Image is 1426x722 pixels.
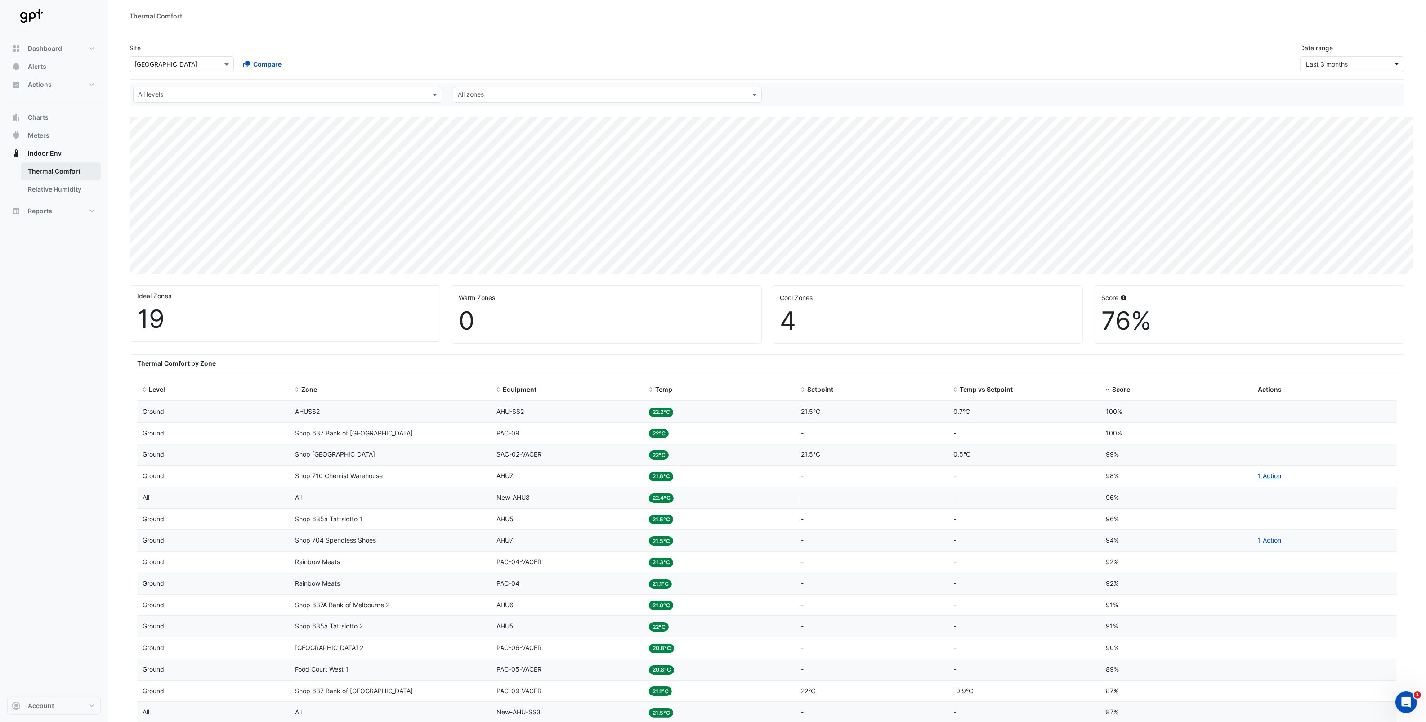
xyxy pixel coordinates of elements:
[1106,515,1119,523] span: 96%
[808,386,834,393] span: Setpoint
[295,665,349,673] span: Food Court West 1
[801,472,804,480] span: -
[28,62,46,71] span: Alerts
[12,44,21,53] app-icon: Dashboard
[1395,691,1417,713] iframe: Intercom live chat
[7,58,101,76] button: Alerts
[649,408,674,417] span: 22.2°C
[459,293,754,302] div: Warm Zones
[1106,644,1119,651] span: 90%
[649,493,674,503] span: 22.4°C
[801,601,804,609] span: -
[295,472,383,480] span: Shop 710 Chemist Warehouse
[953,429,956,437] span: -
[1258,472,1281,480] a: 1 Action
[496,450,541,458] span: SAC-02-VACER
[28,80,52,89] span: Actions
[253,59,282,69] span: Compare
[649,515,674,524] span: 21.5°C
[7,40,101,58] button: Dashboard
[21,162,101,180] a: Thermal Comfort
[295,429,413,437] span: Shop 637 Bank of Melbourne
[149,386,165,393] span: Level
[12,62,21,71] app-icon: Alerts
[953,665,956,673] span: -
[28,206,52,215] span: Reports
[12,113,21,122] app-icon: Charts
[1106,687,1118,695] span: 87%
[780,306,1076,336] div: 4
[1106,558,1118,565] span: 92%
[655,386,672,393] span: Temp
[456,90,484,101] div: All zones
[953,601,956,609] span: -
[953,579,956,587] span: -
[496,536,513,544] span: AHU7
[1300,43,1333,53] label: Date range
[295,579,340,587] span: Rainbow Meats
[12,80,21,89] app-icon: Actions
[953,622,956,630] span: -
[12,131,21,140] app-icon: Meters
[295,450,375,458] span: Shop 720 H&R Block
[1106,665,1119,673] span: 89%
[953,472,956,480] span: -
[1258,536,1281,544] a: 1 Action
[1106,708,1118,716] span: 87%
[801,644,804,651] span: -
[1300,56,1404,72] button: Last 3 months
[7,144,101,162] button: Indoor Env
[649,601,674,610] span: 21.6°C
[143,558,164,565] span: Ground
[28,149,62,158] span: Indoor Env
[496,622,514,630] span: AHU5
[1106,601,1118,609] span: 91%
[1106,408,1122,415] span: 100%
[496,429,519,437] span: PAC-09
[295,687,413,695] span: Shop 637 Bank of Melbourne
[28,131,49,140] span: Meters
[143,493,149,501] span: All
[953,450,970,458] span: 0.5°C
[143,708,149,716] span: All
[953,493,956,501] span: -
[1106,536,1119,544] span: 94%
[143,429,164,437] span: Ground
[801,558,804,565] span: -
[130,11,182,21] div: Thermal Comfort
[1112,386,1130,393] span: Score
[503,386,536,393] span: Equipment
[649,472,674,481] span: 21.8°C
[649,450,669,460] span: 22°C
[137,90,163,101] div: All levels
[11,7,51,25] img: Company Logo
[953,536,956,544] span: -
[137,304,433,334] div: 19
[295,515,362,523] span: Shop 635a Tattslotto 1
[1106,450,1119,458] span: 99%
[1101,306,1397,336] div: 76%
[801,536,804,544] span: -
[143,622,164,630] span: Ground
[801,665,804,673] span: -
[1106,579,1118,587] span: 92%
[295,536,376,544] span: Shop 704 Spendless Shoes
[649,644,675,653] span: 20.8°C
[143,644,164,651] span: Ground
[21,180,101,198] a: Relative Humidity
[649,429,669,438] span: 22°C
[143,536,164,544] span: Ground
[953,687,973,695] span: -0.9°C
[12,206,21,215] app-icon: Reports
[295,493,302,501] span: All
[801,408,821,415] span: 21.5°C
[7,108,101,126] button: Charts
[496,493,530,501] span: New-AHU8
[649,686,672,696] span: 21.1°C
[301,386,317,393] span: Zone
[1101,293,1397,302] div: Score
[137,291,433,300] div: Ideal Zones
[1306,60,1348,68] span: 01 Jul 25 - 30 Sep 25
[1414,691,1421,699] span: 1
[7,202,101,220] button: Reports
